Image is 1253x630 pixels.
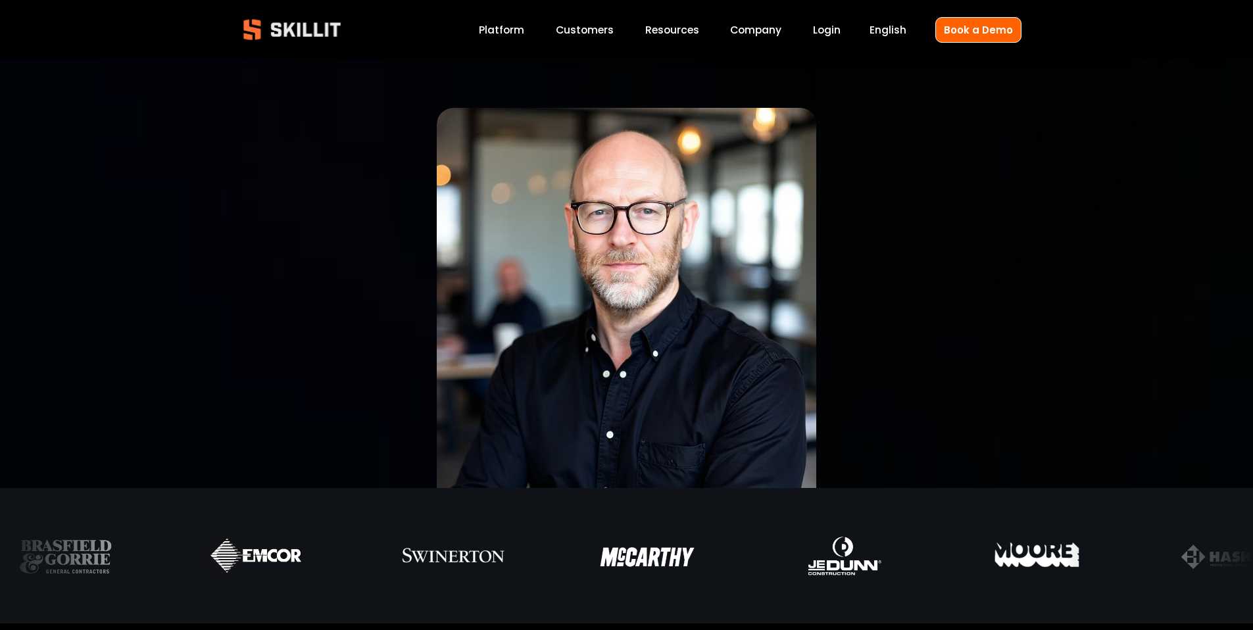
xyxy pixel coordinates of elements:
a: Company [730,21,781,39]
img: Skillit [232,10,352,49]
span: Resources [645,22,699,37]
a: Login [813,21,841,39]
a: folder dropdown [645,21,699,39]
a: Book a Demo [935,17,1021,43]
a: Platform [479,21,524,39]
a: Customers [556,21,614,39]
span: English [870,22,906,37]
div: language picker [870,21,906,39]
